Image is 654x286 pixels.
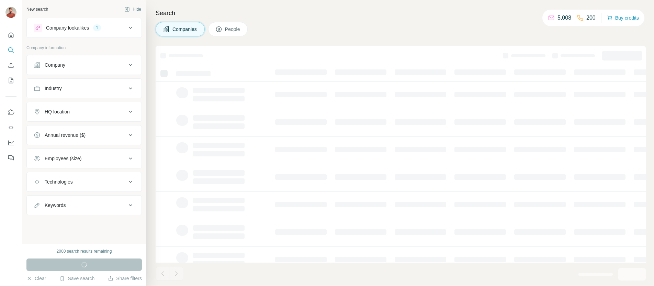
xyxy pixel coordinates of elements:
[156,8,646,18] h4: Search
[5,29,16,41] button: Quick start
[5,7,16,18] img: Avatar
[27,80,142,97] button: Industry
[5,106,16,119] button: Use Surfe on LinkedIn
[27,150,142,167] button: Employees (size)
[5,59,16,71] button: Enrich CSV
[27,103,142,120] button: HQ location
[57,248,112,254] div: 2000 search results remaining
[108,275,142,282] button: Share filters
[607,13,639,23] button: Buy credits
[27,127,142,143] button: Annual revenue ($)
[26,45,142,51] p: Company information
[45,202,66,209] div: Keywords
[26,6,48,12] div: New search
[45,108,70,115] div: HQ location
[5,74,16,87] button: My lists
[586,14,596,22] p: 200
[5,44,16,56] button: Search
[225,26,241,33] span: People
[27,174,142,190] button: Technologies
[45,178,73,185] div: Technologies
[5,136,16,149] button: Dashboard
[557,14,571,22] p: 5,008
[5,152,16,164] button: Feedback
[45,62,65,68] div: Company
[120,4,146,14] button: Hide
[46,24,89,31] div: Company lookalikes
[45,85,62,92] div: Industry
[27,197,142,213] button: Keywords
[5,121,16,134] button: Use Surfe API
[172,26,198,33] span: Companies
[45,132,86,139] div: Annual revenue ($)
[27,20,142,36] button: Company lookalikes1
[27,57,142,73] button: Company
[93,25,101,31] div: 1
[45,155,81,162] div: Employees (size)
[26,275,46,282] button: Clear
[59,275,94,282] button: Save search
